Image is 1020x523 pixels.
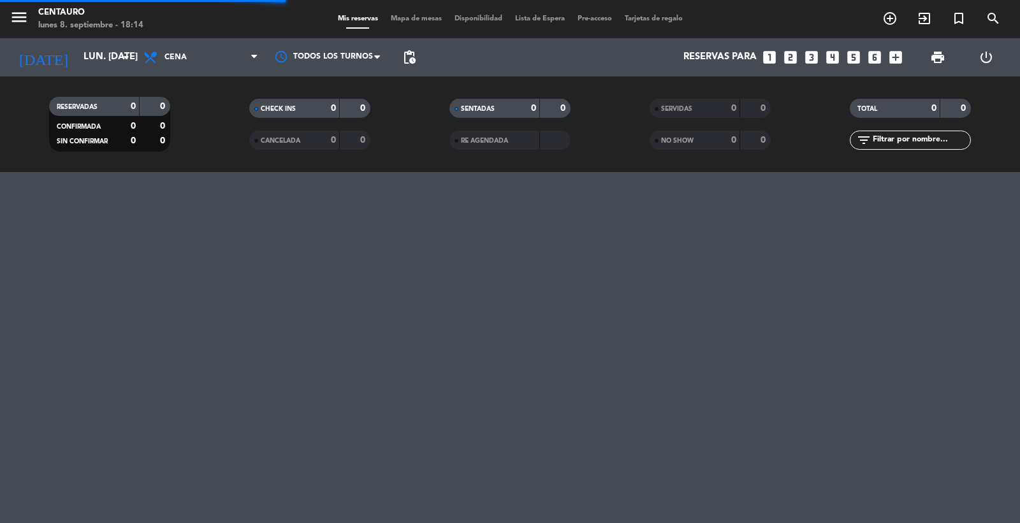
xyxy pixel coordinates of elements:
[119,50,134,65] i: arrow_drop_down
[160,122,168,131] strong: 0
[930,50,945,65] span: print
[986,11,1001,26] i: search
[571,15,618,22] span: Pre-acceso
[979,50,994,65] i: power_settings_new
[882,11,898,26] i: add_circle_outline
[866,49,883,66] i: looks_6
[164,53,187,62] span: Cena
[402,50,417,65] span: pending_actions
[871,133,970,147] input: Filtrar por nombre...
[951,11,966,26] i: turned_in_not
[761,49,778,66] i: looks_one
[618,15,689,22] span: Tarjetas de regalo
[731,136,736,145] strong: 0
[761,136,768,145] strong: 0
[360,136,368,145] strong: 0
[962,38,1010,76] div: LOG OUT
[10,8,29,27] i: menu
[461,138,508,144] span: RE AGENDADA
[131,136,136,145] strong: 0
[131,102,136,111] strong: 0
[761,104,768,113] strong: 0
[10,43,77,71] i: [DATE]
[331,15,384,22] span: Mis reservas
[931,104,936,113] strong: 0
[261,106,296,112] span: CHECK INS
[661,106,692,112] span: SERVIDAS
[57,124,101,130] span: CONFIRMADA
[38,19,143,32] div: lunes 8. septiembre - 18:14
[57,104,98,110] span: RESERVADAS
[560,104,568,113] strong: 0
[384,15,448,22] span: Mapa de mesas
[803,49,820,66] i: looks_3
[845,49,862,66] i: looks_5
[782,49,799,66] i: looks_two
[360,104,368,113] strong: 0
[448,15,509,22] span: Disponibilidad
[331,136,336,145] strong: 0
[131,122,136,131] strong: 0
[731,104,736,113] strong: 0
[856,133,871,148] i: filter_list
[887,49,904,66] i: add_box
[857,106,877,112] span: TOTAL
[10,8,29,31] button: menu
[917,11,932,26] i: exit_to_app
[961,104,968,113] strong: 0
[160,136,168,145] strong: 0
[661,138,694,144] span: NO SHOW
[261,138,300,144] span: CANCELADA
[509,15,571,22] span: Lista de Espera
[38,6,143,19] div: Centauro
[57,138,108,145] span: SIN CONFIRMAR
[824,49,841,66] i: looks_4
[331,104,336,113] strong: 0
[461,106,495,112] span: SENTADAS
[683,52,757,63] span: Reservas para
[160,102,168,111] strong: 0
[531,104,536,113] strong: 0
